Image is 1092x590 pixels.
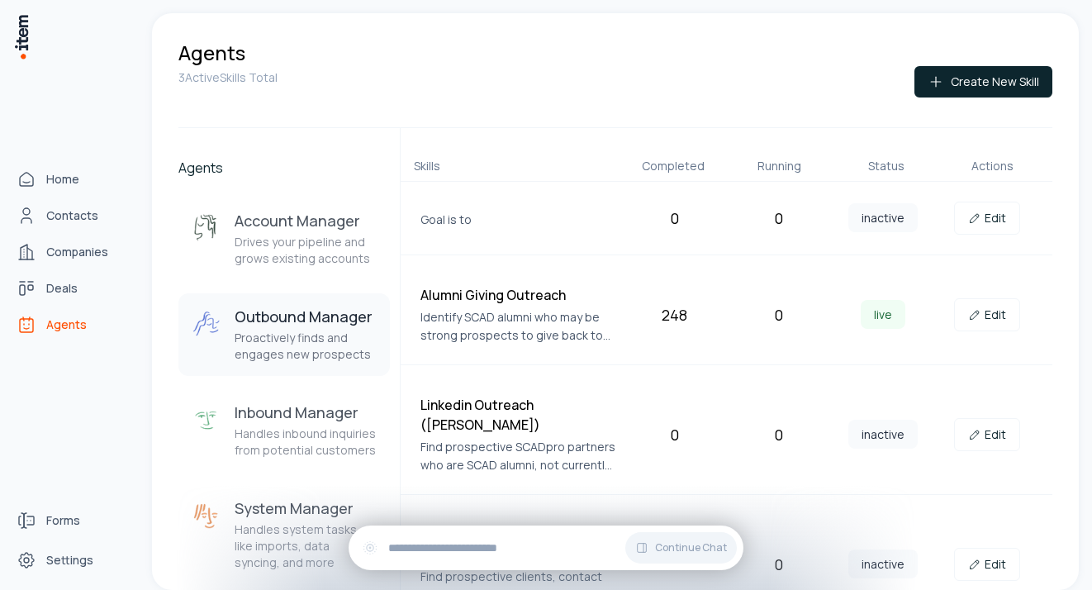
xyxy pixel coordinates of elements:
[235,330,377,363] p: Proactively finds and engages new prospects
[178,69,278,86] p: 3 Active Skills Total
[46,316,87,333] span: Agents
[46,171,79,188] span: Home
[914,66,1052,98] button: Create New Skill
[10,308,135,341] a: Agents
[848,550,918,578] span: inactive
[839,158,933,174] div: Status
[414,158,614,174] div: Skills
[420,308,616,345] p: Identify SCAD alumni who may be strong prospects to give back to the university.
[733,553,824,576] div: 0
[13,13,30,60] img: Item Brain Logo
[178,40,245,66] h1: Agents
[954,298,1020,331] a: Edit
[178,389,390,472] button: Inbound ManagerInbound ManagerHandles inbound inquiries from potential customers
[626,158,719,174] div: Completed
[46,244,108,260] span: Companies
[235,402,377,422] h3: Inbound Manager
[625,532,737,564] button: Continue Chat
[420,438,616,474] p: Find prospective SCADpro partners who are SCAD alumni, not currently connected to SCAD, in a deci...
[629,303,719,326] div: 248
[10,236,135,269] a: Companies
[954,202,1020,235] a: Edit
[954,418,1020,451] a: Edit
[46,207,98,224] span: Contacts
[420,285,616,305] h4: Alumni Giving Outreach
[192,502,221,531] img: System Manager
[733,207,824,230] div: 0
[235,498,377,518] h3: System Manager
[235,521,377,571] p: Handles system tasks like imports, data syncing, and more
[946,158,1039,174] div: Actions
[10,504,135,537] a: Forms
[10,163,135,196] a: Home
[192,406,221,435] img: Inbound Manager
[420,211,616,229] p: Goal is to
[192,214,221,244] img: Account Manager
[46,552,93,569] span: Settings
[848,420,918,449] span: inactive
[235,426,377,459] p: Handles inbound inquiries from potential customers
[861,300,905,329] span: live
[192,310,221,340] img: Outbound Manager
[420,525,616,564] h4: Linkedin Outreach (Template) Giving
[848,203,918,232] span: inactive
[10,199,135,232] a: Contacts
[629,423,719,446] div: 0
[235,234,377,267] p: Drives your pipeline and grows existing accounts
[178,197,390,280] button: Account ManagerAccount ManagerDrives your pipeline and grows existing accounts
[733,158,826,174] div: Running
[235,307,377,326] h3: Outbound Manager
[733,423,824,446] div: 0
[629,207,719,230] div: 0
[46,280,78,297] span: Deals
[349,526,743,570] div: Continue Chat
[178,485,390,584] button: System ManagerSystem ManagerHandles system tasks like imports, data syncing, and more
[420,395,616,435] h4: Linkedin Outreach ([PERSON_NAME])
[178,158,390,178] h2: Agents
[10,272,135,305] a: deals
[10,544,135,577] a: Settings
[954,548,1020,581] a: Edit
[178,293,390,376] button: Outbound ManagerOutbound ManagerProactively finds and engages new prospects
[235,211,377,231] h3: Account Manager
[733,303,824,326] div: 0
[46,512,80,529] span: Forms
[655,541,727,554] span: Continue Chat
